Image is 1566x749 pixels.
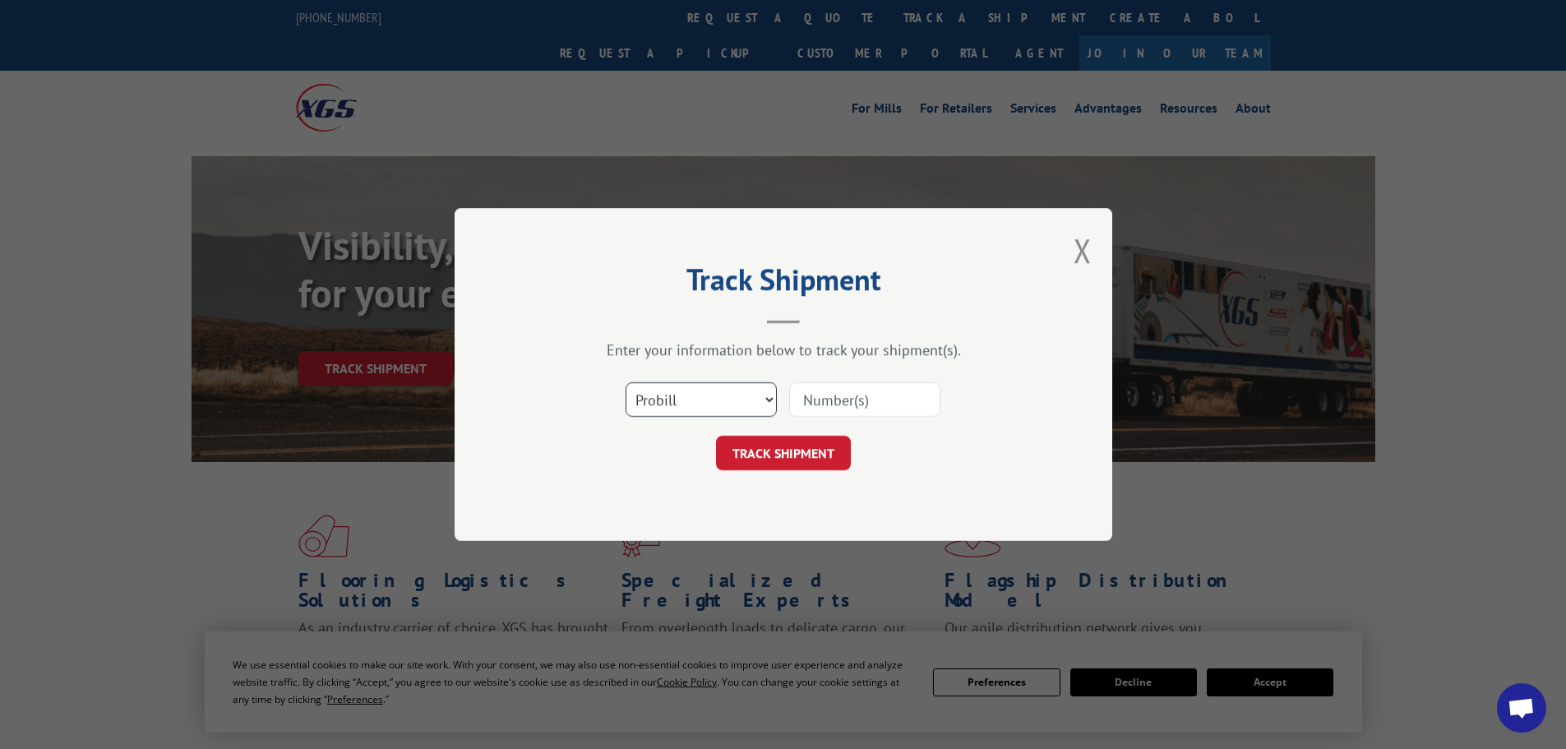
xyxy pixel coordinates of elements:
[789,382,940,417] input: Number(s)
[537,340,1030,359] div: Enter your information below to track your shipment(s).
[716,436,851,470] button: TRACK SHIPMENT
[1497,683,1546,733] div: Open chat
[1074,229,1092,272] button: Close modal
[537,268,1030,299] h2: Track Shipment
